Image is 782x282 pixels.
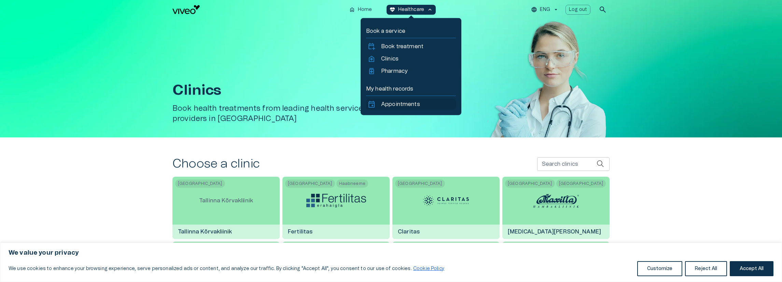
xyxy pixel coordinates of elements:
[596,3,610,16] button: open search modal
[413,266,445,271] a: Cookie Policy
[599,5,607,14] span: search
[381,55,399,63] p: Clinics
[381,42,423,51] p: Book treatment
[172,157,260,171] h2: Choose a clinic
[637,261,682,276] button: Customize
[473,19,610,224] img: Woman with doctor's equipment
[381,67,408,75] p: Pharmacy
[530,5,560,15] button: ENG
[336,179,368,188] span: Haabneeme
[358,6,372,13] p: Home
[175,179,225,188] span: [GEOGRAPHIC_DATA]
[172,5,344,14] a: Navigate to homepage
[172,223,237,241] h6: Tallinna Kõrvakliinik
[367,55,455,63] a: home_healthClinics
[9,249,773,257] p: We value your privacy
[387,5,436,15] button: ecg_heartHealthcarekeyboard_arrow_up
[35,5,45,11] span: Help
[367,67,376,75] span: medication
[367,42,455,51] a: calendar_add_onBook treatment
[346,5,376,15] button: homeHome
[502,177,610,239] a: [GEOGRAPHIC_DATA][GEOGRAPHIC_DATA]Maxilla Hambakliinik logo[MEDICAL_DATA][PERSON_NAME]
[395,179,445,188] span: [GEOGRAPHIC_DATA]
[565,5,590,15] button: Log out
[172,5,200,14] img: Viveo logo
[389,6,395,13] span: ecg_heart
[540,6,550,13] p: ENG
[367,42,376,51] span: calendar_add_on
[194,191,259,210] p: Tallinna Kõrvakliinik
[502,223,606,241] h6: [MEDICAL_DATA][PERSON_NAME]
[285,179,335,188] span: [GEOGRAPHIC_DATA]
[427,6,433,13] span: keyboard_arrow_up
[556,179,606,188] span: [GEOGRAPHIC_DATA]
[306,194,366,207] img: Fertilitas logo
[381,100,420,108] p: Appointments
[730,261,773,276] button: Accept All
[367,55,376,63] span: home_health
[530,190,582,211] img: Maxilla Hambakliinik logo
[685,261,727,276] button: Reject All
[367,67,455,75] a: medicationPharmacy
[282,223,318,241] h6: Fertilitas
[172,104,394,124] h5: Book health treatments from leading health service providers in [GEOGRAPHIC_DATA]
[398,6,424,13] p: Healthcare
[367,100,376,108] span: event
[366,85,456,93] p: My health records
[505,179,555,188] span: [GEOGRAPHIC_DATA]
[172,82,394,98] h1: Clinics
[392,177,500,239] a: [GEOGRAPHIC_DATA]Claritas logoClaritas
[9,265,445,273] p: We use cookies to enhance your browsing experience, serve personalized ads or content, and analyz...
[569,6,587,13] p: Log out
[420,190,472,211] img: Claritas logo
[349,6,355,13] span: home
[366,27,456,35] p: Book a service
[392,223,425,241] h6: Claritas
[172,177,280,239] a: [GEOGRAPHIC_DATA]Tallinna KõrvakliinikTallinna Kõrvakliinik
[282,177,390,239] a: [GEOGRAPHIC_DATA]HaabneemeFertilitas logoFertilitas
[367,100,455,108] a: eventAppointments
